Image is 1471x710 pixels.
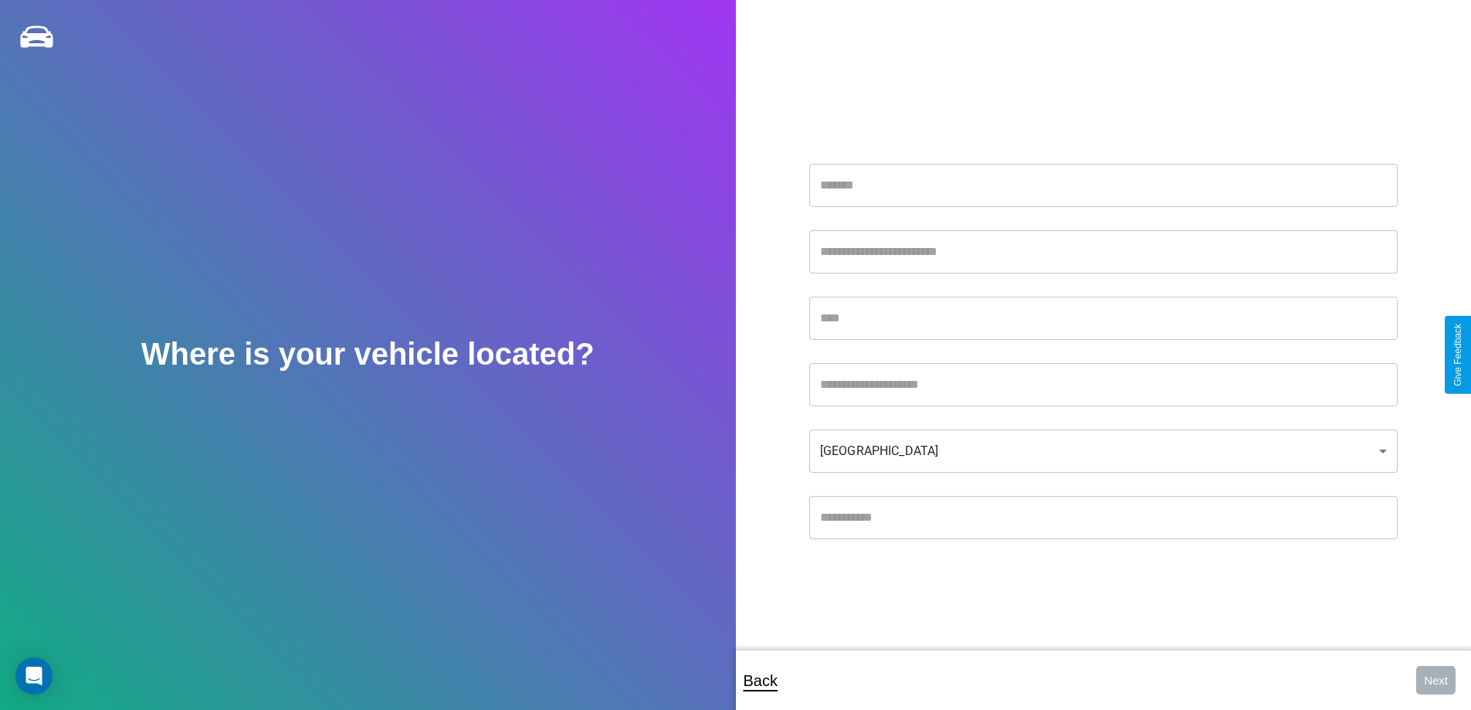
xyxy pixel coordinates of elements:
[141,337,595,372] h2: Where is your vehicle located?
[15,657,53,695] div: Open Intercom Messenger
[744,667,778,695] p: Back
[809,430,1398,473] div: [GEOGRAPHIC_DATA]
[1452,324,1463,386] div: Give Feedback
[1416,666,1456,695] button: Next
